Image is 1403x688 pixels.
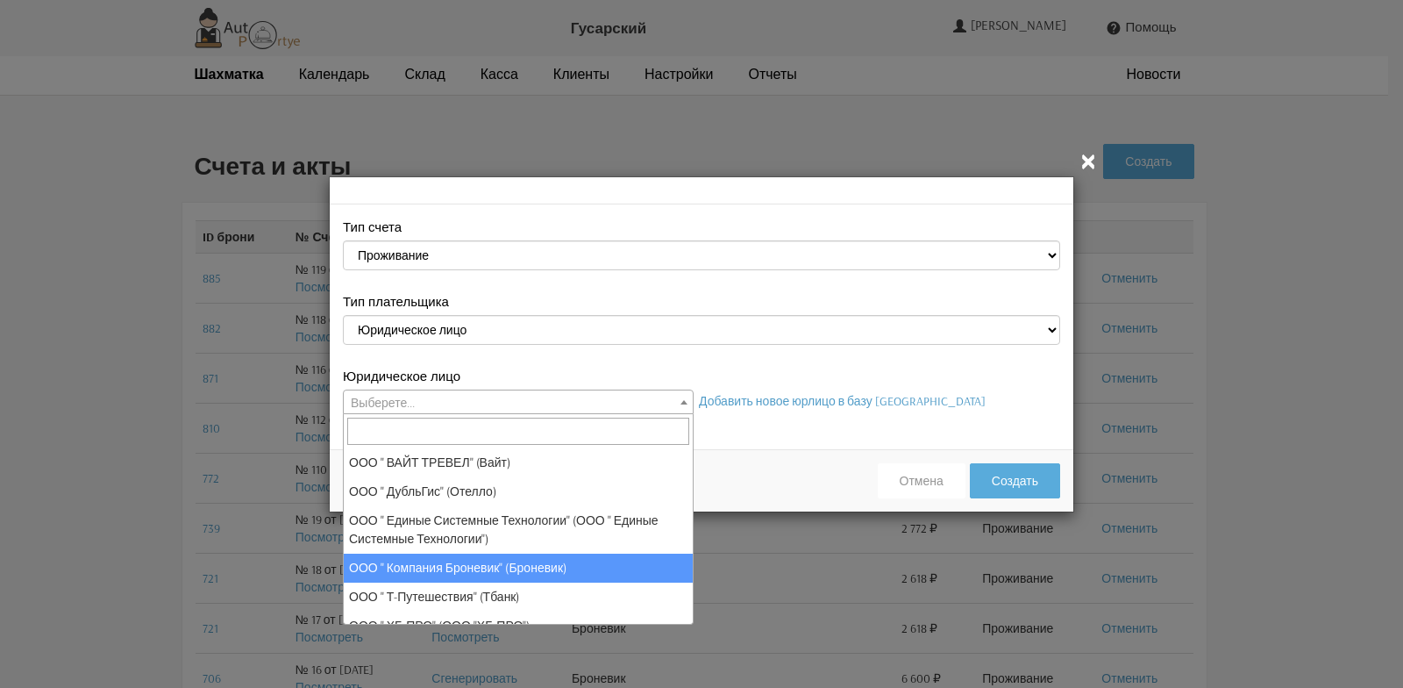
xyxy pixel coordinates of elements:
[351,395,415,411] span: Выберете...
[344,554,693,583] li: ООО " Компания Броневик" (Броневик)
[344,448,693,477] li: ООО " ВАЙТ ТРЕВЕЛ" (Вайт)
[878,463,965,498] button: Отмена
[343,218,402,236] label: Тип счета
[344,477,693,506] li: ООО " ДубльГис" (Отелло)
[699,392,986,408] a: Добавить новое юрлицо в базу [GEOGRAPHIC_DATA]
[1078,150,1099,172] button: Закрыть
[343,292,449,311] label: Тип плательщика
[1078,150,1099,171] i: 
[970,463,1060,498] button: Создать
[344,583,693,612] li: ООО " Т-Путешествия" (Тбанк)
[343,367,460,385] label: Юридическое лицо
[344,506,693,554] li: ООО " Единые Системные Технологии" (ООО " Единые Системные Технологии")
[344,612,693,641] li: ООО " ХБ-ПРО" (ООО "ХБ-ПРО")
